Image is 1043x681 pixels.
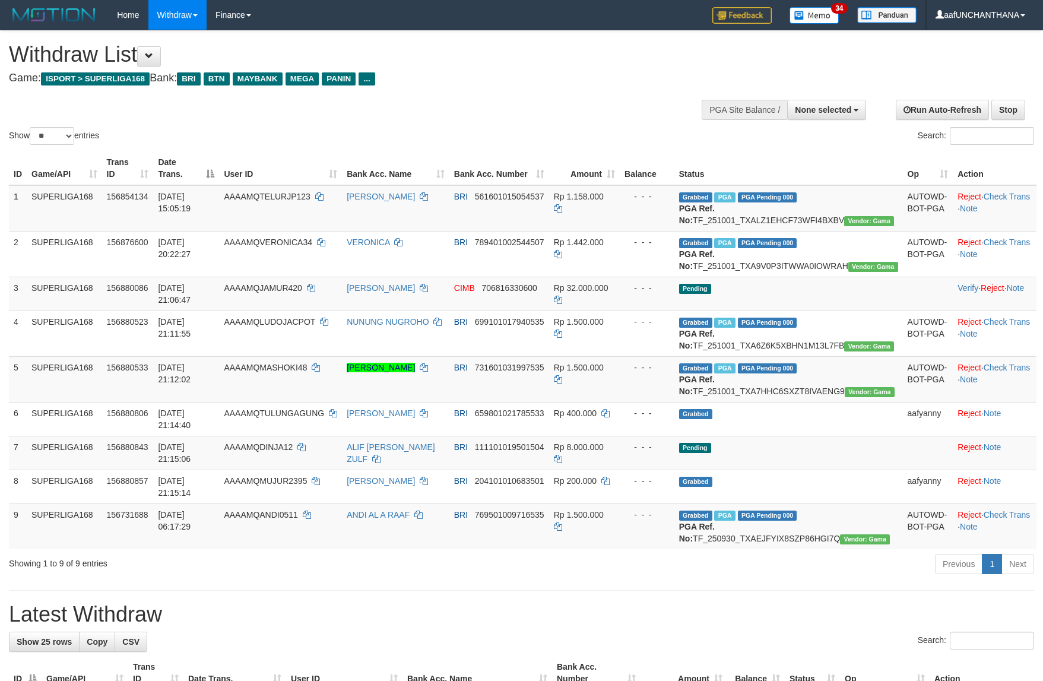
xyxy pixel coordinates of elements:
span: CIMB [454,283,475,293]
span: Vendor URL: https://trx31.1velocity.biz [844,341,894,351]
span: AAAAMQANDI0511 [224,510,298,520]
span: Copy [87,637,107,647]
span: [DATE] 06:17:29 [158,510,191,531]
span: AAAAMQJAMUR420 [224,283,302,293]
span: Rp 1.500.000 [554,363,604,372]
th: User ID: activate to sort column ascending [219,151,342,185]
span: AAAAMQVERONICA34 [224,237,312,247]
span: Rp 400.000 [554,408,597,418]
a: Reject [958,237,981,247]
div: - - - [624,362,670,373]
td: · [953,402,1036,436]
a: Note [984,408,1001,418]
a: NUNUNG NUGROHO [347,317,429,327]
input: Search: [950,127,1034,145]
a: Reject [981,283,1004,293]
span: Grabbed [679,363,712,373]
select: Showentries [30,127,74,145]
td: SUPERLIGA168 [27,185,102,232]
span: ISPORT > SUPERLIGA168 [41,72,150,85]
span: [DATE] 20:22:27 [158,237,191,259]
span: Rp 200.000 [554,476,597,486]
a: [PERSON_NAME] [347,283,415,293]
span: Rp 1.442.000 [554,237,604,247]
td: SUPERLIGA168 [27,231,102,277]
td: · [953,436,1036,470]
a: Reject [958,442,981,452]
a: Previous [935,554,982,574]
label: Search: [918,127,1034,145]
td: SUPERLIGA168 [27,436,102,470]
span: Copy 789401002544507 to clipboard [475,237,544,247]
a: Stop [991,100,1025,120]
a: Note [1007,283,1025,293]
span: 156854134 [107,192,148,201]
th: Op: activate to sort column ascending [903,151,953,185]
span: Grabbed [679,477,712,487]
span: Copy 204101010683501 to clipboard [475,476,544,486]
span: BTN [204,72,230,85]
th: Date Trans.: activate to sort column descending [153,151,219,185]
span: PGA Pending [738,192,797,202]
span: 156731688 [107,510,148,520]
button: None selected [787,100,866,120]
span: AAAAMQLUDOJACPOT [224,317,315,327]
span: Grabbed [679,409,712,419]
a: Reject [958,192,981,201]
td: 7 [9,436,27,470]
span: Grabbed [679,511,712,521]
td: 6 [9,402,27,436]
span: Copy 659801021785533 to clipboard [475,408,544,418]
a: Note [984,476,1001,486]
a: [PERSON_NAME] [347,476,415,486]
th: Status [674,151,903,185]
td: · · [953,185,1036,232]
img: MOTION_logo.png [9,6,99,24]
span: [DATE] 15:05:19 [158,192,191,213]
span: Grabbed [679,318,712,328]
td: 3 [9,277,27,311]
td: · · [953,356,1036,402]
td: 1 [9,185,27,232]
span: Rp 1.158.000 [554,192,604,201]
span: ... [359,72,375,85]
span: 156880806 [107,408,148,418]
span: 34 [831,3,847,14]
span: Vendor URL: https://trx31.1velocity.biz [844,216,894,226]
div: - - - [624,475,670,487]
span: BRI [454,510,468,520]
span: None selected [795,105,851,115]
span: [DATE] 21:15:06 [158,442,191,464]
label: Show entries [9,127,99,145]
span: MEGA [286,72,319,85]
div: PGA Site Balance / [702,100,787,120]
span: Marked by aafsengchandara [714,192,735,202]
th: Game/API: activate to sort column ascending [27,151,102,185]
span: BRI [454,476,468,486]
a: 1 [982,554,1002,574]
span: Grabbed [679,192,712,202]
span: 156880843 [107,442,148,452]
span: 156880857 [107,476,148,486]
span: BRI [454,442,468,452]
a: Check Trans [984,317,1031,327]
td: 8 [9,470,27,503]
span: AAAAMQMASHOKI48 [224,363,307,372]
th: Amount: activate to sort column ascending [549,151,620,185]
td: TF_251001_TXA7HHC6SXZT8IVAENG9 [674,356,903,402]
td: AUTOWD-BOT-PGA [903,356,953,402]
td: aafyanny [903,470,953,503]
td: 9 [9,503,27,549]
td: SUPERLIGA168 [27,503,102,549]
div: - - - [624,316,670,328]
td: SUPERLIGA168 [27,277,102,311]
th: Action [953,151,1036,185]
span: 156880533 [107,363,148,372]
a: Note [960,522,978,531]
span: Marked by aafromsomean [714,318,735,328]
td: AUTOWD-BOT-PGA [903,231,953,277]
a: VERONICA [347,237,389,247]
b: PGA Ref. No: [679,522,715,543]
div: - - - [624,509,670,521]
span: BRI [454,317,468,327]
